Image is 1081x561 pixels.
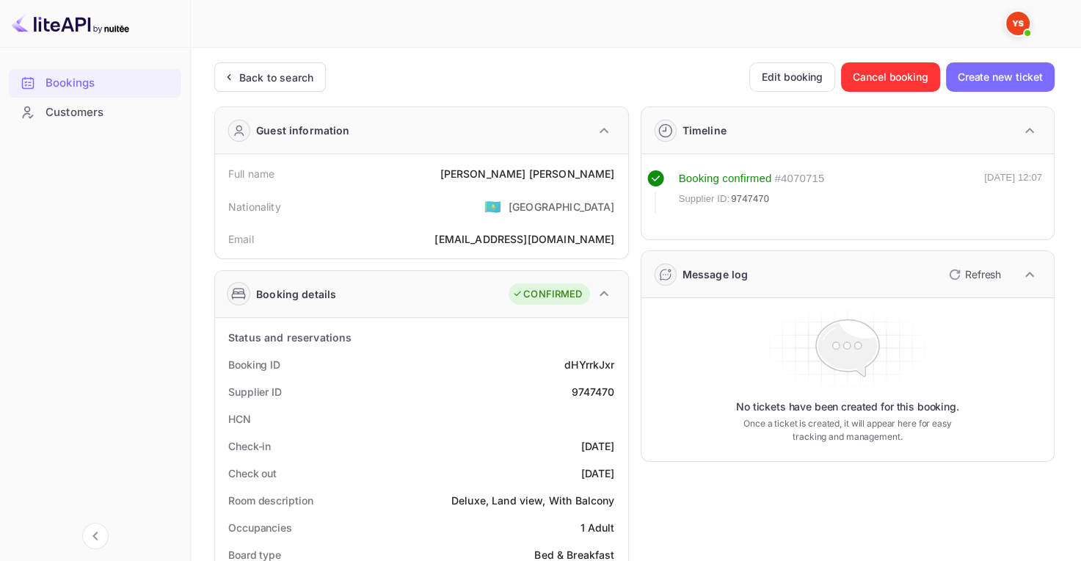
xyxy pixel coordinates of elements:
div: [DATE] [581,438,615,454]
ya-tr-span: Nationality [228,200,281,213]
ya-tr-span: Check-in [228,440,271,452]
div: Bookings [9,69,181,98]
ya-tr-span: HCN [228,413,251,425]
ya-tr-span: Status and reservations [228,331,352,344]
div: 9747470 [571,384,614,399]
ya-tr-span: Deluxe, Land view, With Balcony [451,494,615,507]
ya-tr-span: Occupancies [228,521,292,534]
ya-tr-span: Create new ticket [958,68,1043,86]
ya-tr-span: Once a ticket is created, it will appear here for easy tracking and management. [737,417,958,444]
div: # 4070715 [774,170,824,187]
ya-tr-span: [EMAIL_ADDRESS][DOMAIN_NAME] [434,233,614,245]
img: LiteAPI logo [12,12,129,35]
button: Create new ticket [946,62,1055,92]
ya-tr-span: [DATE] 12:07 [984,172,1042,183]
a: Bookings [9,69,181,96]
button: Cancel booking [841,62,940,92]
div: [DATE] [581,466,615,481]
ya-tr-span: 9747470 [731,193,769,204]
ya-tr-span: Booking [679,172,719,184]
ya-tr-span: Supplier ID [228,386,282,398]
ya-tr-span: Message log [683,268,749,280]
ya-tr-span: Booking details [256,286,336,302]
ya-tr-span: Board type [228,549,281,561]
ya-tr-span: Guest information [256,123,350,138]
ya-tr-span: Check out [228,467,277,479]
ya-tr-span: No tickets have been created for this booking. [736,399,959,414]
ya-tr-span: Bookings [46,75,95,92]
ya-tr-span: Cancel booking [853,68,928,86]
ya-tr-span: Email [228,233,254,245]
ya-tr-span: Bed & Breakfast [534,549,614,561]
ya-tr-span: [GEOGRAPHIC_DATA] [509,200,615,213]
div: Customers [9,98,181,127]
img: Yandex Support [1006,12,1030,35]
span: United States [484,193,501,220]
ya-tr-span: Edit booking [762,68,823,86]
ya-tr-span: Supplier ID: [679,193,730,204]
a: Customers [9,98,181,126]
ya-tr-span: dHYrrkJxr [564,358,614,371]
button: Edit booking [749,62,835,92]
ya-tr-span: CONFIRMED [523,287,582,302]
ya-tr-span: Refresh [965,268,1001,280]
ya-tr-span: Room description [228,494,313,507]
ya-tr-span: Booking ID [228,358,280,371]
ya-tr-span: [PERSON_NAME] [529,167,615,180]
ya-tr-span: 🇰🇿 [484,198,501,214]
button: Refresh [940,263,1007,286]
ya-tr-span: 1 Adult [580,521,614,534]
ya-tr-span: Back to search [239,71,313,84]
ya-tr-span: Full name [228,167,274,180]
ya-tr-span: Timeline [683,124,727,137]
ya-tr-span: [PERSON_NAME] [440,167,525,180]
ya-tr-span: confirmed [722,172,771,184]
ya-tr-span: Customers [46,104,103,121]
button: Collapse navigation [82,523,109,549]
